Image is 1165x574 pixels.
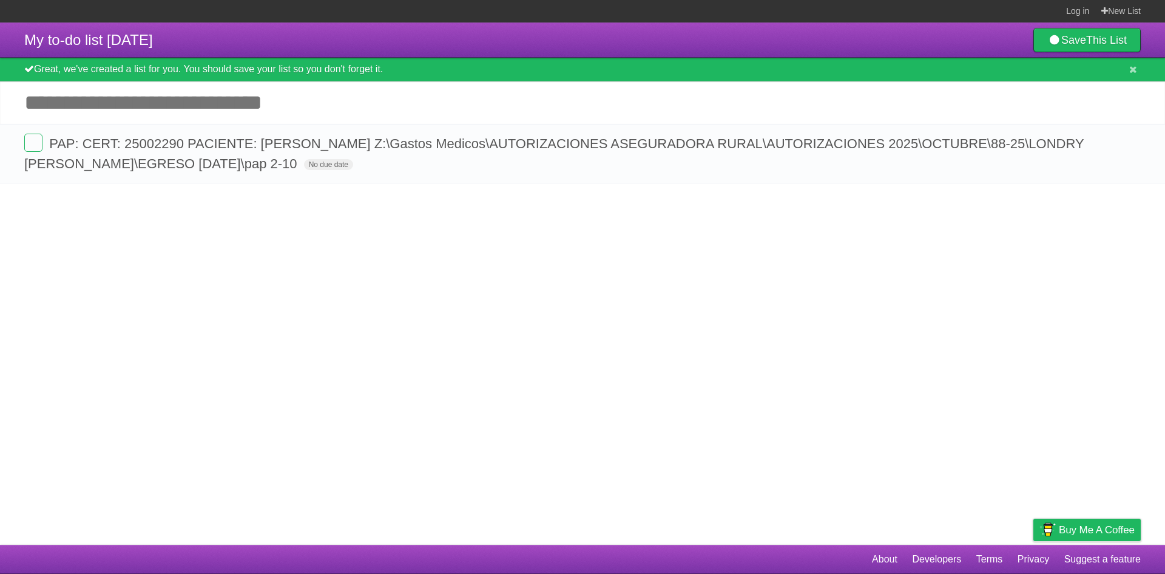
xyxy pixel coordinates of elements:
[912,548,961,571] a: Developers
[1039,519,1056,540] img: Buy me a coffee
[24,136,1084,171] span: PAP: CERT: 25002290 PACIENTE: [PERSON_NAME] Z:\Gastos Medicos\AUTORIZACIONES ASEGURADORA RURAL\AU...
[1018,548,1049,571] a: Privacy
[1033,28,1141,52] a: SaveThis List
[1059,519,1135,541] span: Buy me a coffee
[1064,548,1141,571] a: Suggest a feature
[976,548,1003,571] a: Terms
[24,134,42,152] label: Done
[304,159,353,170] span: No due date
[24,32,153,48] span: My to-do list [DATE]
[872,548,897,571] a: About
[1033,519,1141,541] a: Buy me a coffee
[1086,34,1127,46] b: This List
